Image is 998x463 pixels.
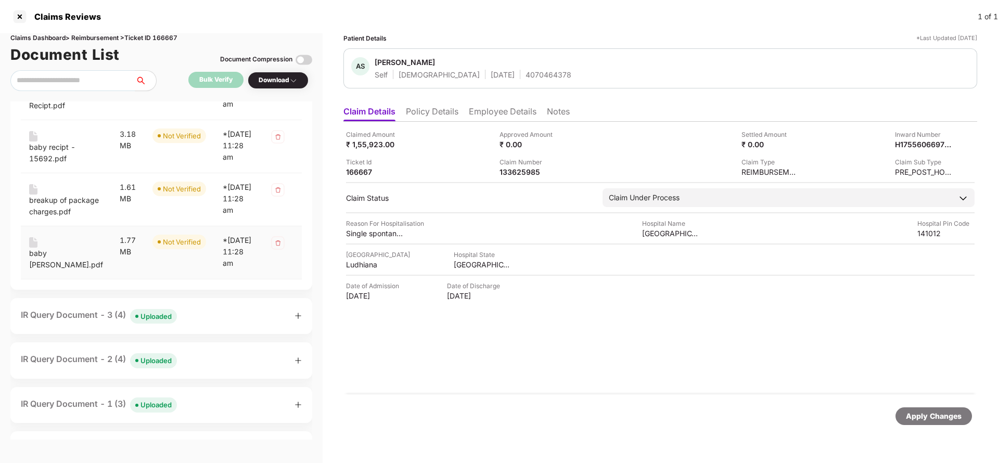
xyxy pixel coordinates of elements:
[741,130,799,139] div: Settled Amount
[375,57,435,67] div: [PERSON_NAME]
[140,400,172,410] div: Uploaded
[220,55,292,65] div: Document Compression
[454,260,511,269] div: [GEOGRAPHIC_DATA]
[346,250,410,260] div: [GEOGRAPHIC_DATA]
[10,33,312,43] div: Claims Dashboard > Reimbursement > Ticket ID 166667
[500,139,557,149] div: ₹ 0.00
[978,11,998,22] div: 1 of 1
[29,142,103,164] div: baby recipt - 15692.pdf
[399,70,480,80] div: [DEMOGRAPHIC_DATA]
[120,235,136,258] div: 1.77 MB
[895,139,952,149] div: H1755606697171APMSE00263
[10,43,120,66] h1: Document List
[135,70,157,91] button: search
[140,355,172,366] div: Uploaded
[346,157,403,167] div: Ticket Id
[491,70,515,80] div: [DATE]
[741,157,799,167] div: Claim Type
[500,167,557,177] div: 133625985
[163,131,201,141] div: Not Verified
[163,184,201,194] div: Not Verified
[500,157,557,167] div: Claim Number
[642,228,699,238] div: [GEOGRAPHIC_DATA] Kids Clinic India Private Limited
[346,228,403,238] div: Single spontaneous delivery
[295,401,302,408] span: plus
[223,182,253,216] div: *[DATE] 11:28 am
[343,106,395,121] li: Claim Details
[406,106,458,121] li: Policy Details
[21,397,177,413] div: IR Query Document - 1 (3)
[469,106,536,121] li: Employee Details
[21,353,177,368] div: IR Query Document - 2 (4)
[346,291,403,301] div: [DATE]
[346,218,424,228] div: Reason For Hospitalisation
[28,11,101,22] div: Claims Reviews
[270,182,286,198] img: svg+xml;base64,PHN2ZyB4bWxucz0iaHR0cDovL3d3dy53My5vcmcvMjAwMC9zdmciIHdpZHRoPSIzMiIgaGVpZ2h0PSIzMi...
[346,260,403,269] div: Ludhiana
[346,281,403,291] div: Date of Admission
[163,237,201,247] div: Not Verified
[895,167,952,177] div: PRE_POST_HOSPITALIZATION_REIMBURSEMENT
[741,167,799,177] div: REIMBURSEMENT
[223,128,253,163] div: *[DATE] 11:28 am
[346,167,403,177] div: 166667
[120,182,136,204] div: 1.61 MB
[120,128,136,151] div: 3.18 MB
[346,193,592,203] div: Claim Status
[895,130,952,139] div: Inward Number
[223,235,253,269] div: *[DATE] 11:28 am
[140,311,172,321] div: Uploaded
[21,308,177,324] div: IR Query Document - 3 (4)
[29,248,103,271] div: baby [PERSON_NAME].pdf
[958,193,968,203] img: downArrowIcon
[135,76,156,85] span: search
[259,75,298,85] div: Download
[500,130,557,139] div: Approved Amount
[199,75,233,85] div: Bulk Verify
[447,291,504,301] div: [DATE]
[343,33,387,43] div: Patient Details
[741,139,799,149] div: ₹ 0.00
[270,128,286,145] img: svg+xml;base64,PHN2ZyB4bWxucz0iaHR0cDovL3d3dy53My5vcmcvMjAwMC9zdmciIHdpZHRoPSIzMiIgaGVpZ2h0PSIzMi...
[609,192,680,203] div: Claim Under Process
[454,250,511,260] div: Hospital State
[917,218,975,228] div: Hospital Pin Code
[295,312,302,319] span: plus
[346,130,403,139] div: Claimed Amount
[447,281,504,291] div: Date of Discharge
[29,195,103,217] div: breakup of package charges.pdf
[917,228,975,238] div: 141012
[375,70,388,80] div: Self
[642,218,699,228] div: Hospital Name
[895,157,952,167] div: Claim Sub Type
[526,70,571,80] div: 4070464378
[906,410,962,422] div: Apply Changes
[295,357,302,364] span: plus
[547,106,570,121] li: Notes
[270,235,286,251] img: svg+xml;base64,PHN2ZyB4bWxucz0iaHR0cDovL3d3dy53My5vcmcvMjAwMC9zdmciIHdpZHRoPSIzMiIgaGVpZ2h0PSIzMi...
[346,139,403,149] div: ₹ 1,55,923.00
[289,76,298,85] img: svg+xml;base64,PHN2ZyBpZD0iRHJvcGRvd24tMzJ4MzIiIHhtbG5zPSJodHRwOi8vd3d3LnczLm9yZy8yMDAwL3N2ZyIgd2...
[916,33,977,43] div: *Last Updated [DATE]
[29,131,37,142] img: svg+xml;base64,PHN2ZyB4bWxucz0iaHR0cDovL3d3dy53My5vcmcvMjAwMC9zdmciIHdpZHRoPSIxNiIgaGVpZ2h0PSIyMC...
[29,184,37,195] img: svg+xml;base64,PHN2ZyB4bWxucz0iaHR0cDovL3d3dy53My5vcmcvMjAwMC9zdmciIHdpZHRoPSIxNiIgaGVpZ2h0PSIyMC...
[29,237,37,248] img: svg+xml;base64,PHN2ZyB4bWxucz0iaHR0cDovL3d3dy53My5vcmcvMjAwMC9zdmciIHdpZHRoPSIxNiIgaGVpZ2h0PSIyMC...
[296,52,312,68] img: svg+xml;base64,PHN2ZyBpZD0iVG9nZ2xlLTMyeDMyIiB4bWxucz0iaHR0cDovL3d3dy53My5vcmcvMjAwMC9zdmciIHdpZH...
[351,57,369,75] div: AS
